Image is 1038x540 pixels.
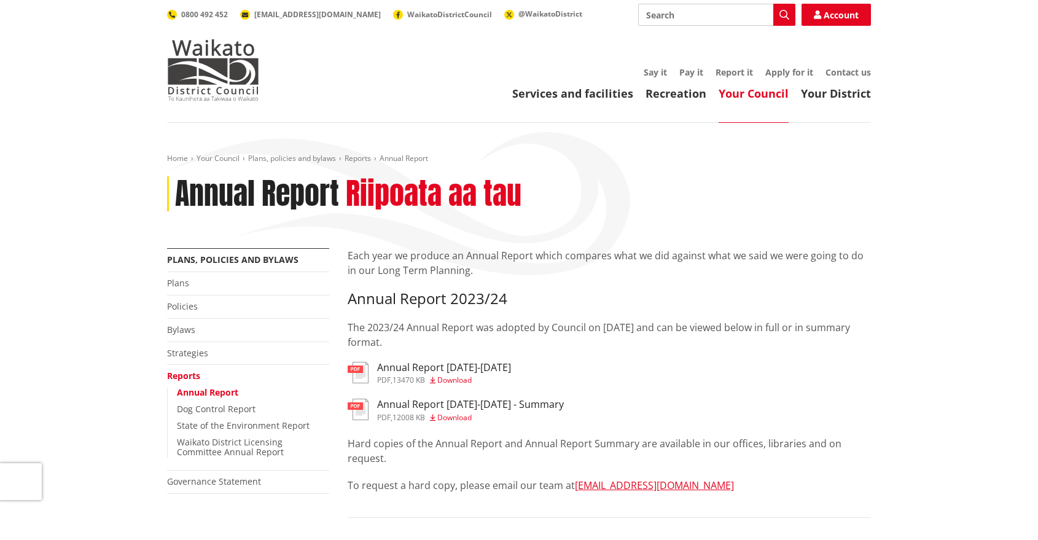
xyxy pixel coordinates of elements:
span: 12008 KB [392,412,425,423]
input: Search input [638,4,795,26]
a: Annual Report [DATE]-[DATE] - Summary pdf,12008 KB Download [348,399,564,421]
a: Plans [167,277,189,289]
a: Pay it [679,66,703,78]
p: Hard copies of the Annual Report and Annual Report Summary are available in our offices, librarie... [348,436,871,466]
a: Your Council [197,153,240,163]
span: pdf [377,412,391,423]
a: Your District [801,86,871,101]
a: Waikato District Licensing Committee Annual Report [177,436,284,458]
a: Apply for it [765,66,813,78]
span: Annual Report [380,153,428,163]
span: WaikatoDistrictCouncil [407,9,492,20]
a: Annual Report [DATE]-[DATE] pdf,13470 KB Download [348,362,511,384]
a: Reports [345,153,371,163]
a: Dog Control Report [177,403,256,415]
a: Report it [716,66,753,78]
a: State of the Environment Report [177,420,310,431]
img: document-pdf.svg [348,399,369,420]
a: Plans, policies and bylaws [167,254,299,265]
p: The 2023/24 Annual Report was adopted by Council on [DATE] and can be viewed below in full or in ... [348,320,871,350]
a: Recreation [646,86,706,101]
span: Download [437,412,472,423]
h3: Annual Report 2023/24 [348,290,871,308]
span: 13470 KB [392,375,425,385]
span: 0800 492 452 [181,9,228,20]
p: To request a hard copy, please email our team at [348,478,871,493]
a: WaikatoDistrictCouncil [393,9,492,20]
nav: breadcrumb [167,154,871,164]
a: Home [167,153,188,163]
a: Say it [644,66,667,78]
h2: Riipoata aa tau [346,176,521,212]
h3: Annual Report [DATE]-[DATE] - Summary [377,399,564,410]
a: Policies [167,300,198,312]
div: , [377,377,511,384]
a: [EMAIL_ADDRESS][DOMAIN_NAME] [240,9,381,20]
a: Contact us [825,66,871,78]
a: 0800 492 452 [167,9,228,20]
span: @WaikatoDistrict [518,9,582,19]
a: Strategies [167,347,208,359]
a: Annual Report [177,386,238,398]
a: Services and facilities [512,86,633,101]
span: pdf [377,375,391,385]
h3: Annual Report [DATE]-[DATE] [377,362,511,374]
span: [EMAIL_ADDRESS][DOMAIN_NAME] [254,9,381,20]
a: Reports [167,370,200,382]
a: [EMAIL_ADDRESS][DOMAIN_NAME] [575,479,734,492]
a: Your Council [719,86,789,101]
img: document-pdf.svg [348,362,369,383]
a: Plans, policies and bylaws [248,153,336,163]
a: Bylaws [167,324,195,335]
div: , [377,414,564,421]
a: Governance Statement [167,475,261,487]
a: @WaikatoDistrict [504,9,582,19]
p: Each year we produce an Annual Report which compares what we did against what we said we were goi... [348,248,871,278]
span: Download [437,375,472,385]
h1: Annual Report [175,176,339,212]
img: Waikato District Council - Te Kaunihera aa Takiwaa o Waikato [167,39,259,101]
a: Account [802,4,871,26]
iframe: Messenger Launcher [981,488,1026,533]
